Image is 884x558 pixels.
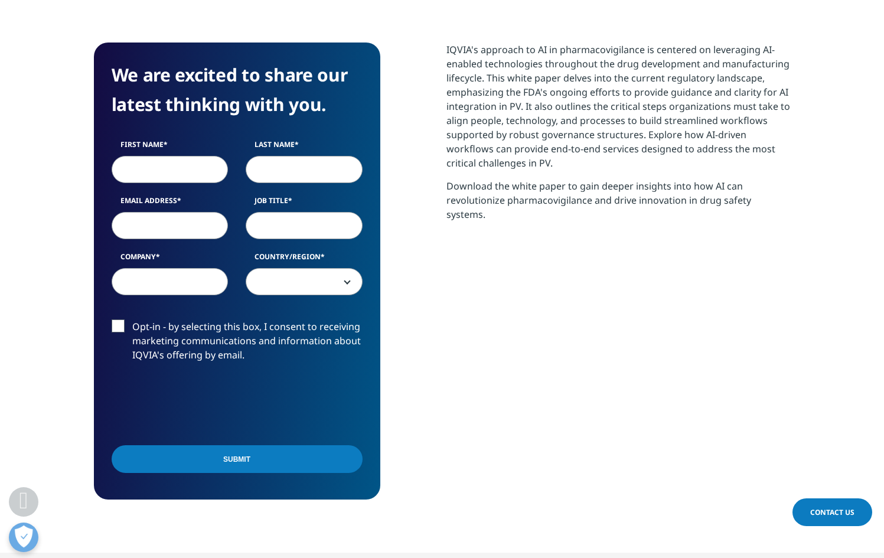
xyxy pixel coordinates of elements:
button: Open Preferences [9,523,38,552]
label: First Name [112,139,229,156]
p: IQVIA's approach to AI in pharmacovigilance is centered on leveraging AI-enabled technologies thr... [446,43,791,179]
label: Last Name [246,139,363,156]
p: Download the white paper to gain deeper insights into how AI can revolutionize pharmacovigilance ... [446,179,791,230]
label: Opt-in - by selecting this box, I consent to receiving marketing communications and information a... [112,319,363,368]
span: Contact Us [810,507,854,517]
label: Job Title [246,195,363,212]
h4: We are excited to share our latest thinking with you. [112,60,363,119]
label: Email Address [112,195,229,212]
iframe: reCAPTCHA [112,381,291,427]
label: Country/Region [246,252,363,268]
a: Contact Us [792,498,872,526]
label: Company [112,252,229,268]
input: Submit [112,445,363,473]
